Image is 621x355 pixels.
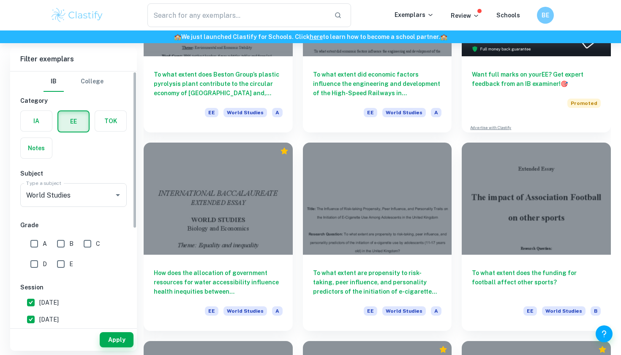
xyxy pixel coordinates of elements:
[20,283,127,292] h6: Session
[205,108,218,117] span: EE
[174,33,181,40] span: 🏫
[154,70,283,98] h6: To what extent does Beston Group’s plastic pyrolysis plant contribute to the circular economy of ...
[26,179,61,187] label: Type a subject
[470,125,511,131] a: Advertise with Clastify
[272,306,283,316] span: A
[20,169,127,178] h6: Subject
[395,10,434,19] p: Exemplars
[462,143,611,330] a: To what extent does the funding for football affect other sports?EEWorld StudiesB
[43,259,47,269] span: D
[43,239,47,248] span: A
[21,111,52,131] button: IA
[44,72,64,92] button: IB
[154,268,283,296] h6: How does the allocation of government resources for water accessibility influence health inequiti...
[313,70,442,98] h6: To what extent did economic factors influence the engineering and development of the High-Speed R...
[50,7,104,24] img: Clastify logo
[39,315,59,324] span: [DATE]
[81,72,103,92] button: College
[2,32,619,41] h6: We just launched Clastify for Schools. Click to learn how to become a school partner.
[472,70,601,88] h6: Want full marks on your EE ? Get expert feedback from an IB examiner!
[95,111,126,131] button: TOK
[431,306,441,316] span: A
[69,239,74,248] span: B
[591,306,601,316] span: B
[272,108,283,117] span: A
[542,306,586,316] span: World Studies
[561,80,568,87] span: 🎯
[598,345,607,354] div: Premium
[280,147,289,155] div: Premium
[537,7,554,24] button: BE
[223,306,267,316] span: World Studies
[147,3,327,27] input: Search for any exemplars...
[439,345,447,354] div: Premium
[310,33,323,40] a: here
[223,108,267,117] span: World Studies
[523,306,537,316] span: EE
[144,143,293,330] a: How does the allocation of government resources for water accessibility influence health inequiti...
[472,268,601,296] h6: To what extent does the funding for football affect other sports?
[382,306,426,316] span: World Studies
[451,11,479,20] p: Review
[596,325,613,342] button: Help and Feedback
[20,220,127,230] h6: Grade
[440,33,447,40] span: 🏫
[100,332,133,347] button: Apply
[44,72,103,92] div: Filter type choice
[96,239,100,248] span: C
[10,47,137,71] h6: Filter exemplars
[496,12,520,19] a: Schools
[112,189,124,201] button: Open
[20,96,127,105] h6: Category
[364,108,377,117] span: EE
[303,143,452,330] a: To what extent are propensity to risk-taking, peer influence, and personality predictors of the i...
[39,298,59,307] span: [DATE]
[69,259,73,269] span: E
[21,138,52,158] button: Notes
[313,268,442,296] h6: To what extent are propensity to risk-taking, peer influence, and personality predictors of the i...
[431,108,441,117] span: A
[382,108,426,117] span: World Studies
[58,111,89,132] button: EE
[364,306,377,316] span: EE
[541,11,550,20] h6: BE
[205,306,218,316] span: EE
[567,99,601,108] span: Promoted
